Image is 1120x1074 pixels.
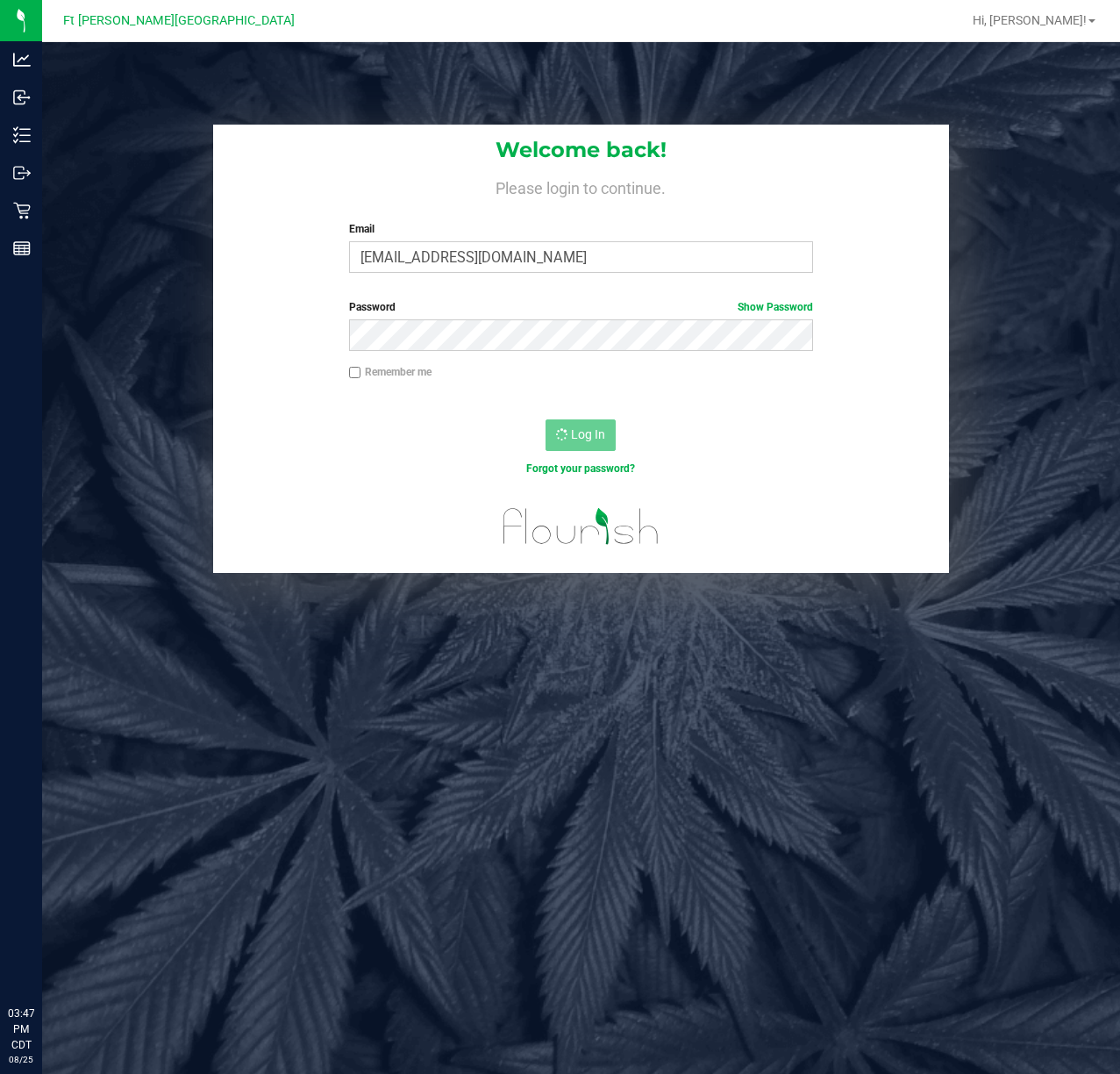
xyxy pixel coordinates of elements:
[8,1006,34,1053] p: 03:47 PM CDT
[13,240,31,257] inline-svg: Reports
[13,51,31,68] inline-svg: Analytics
[738,301,813,313] a: Show Password
[213,175,949,197] h4: Please login to continue.
[571,427,605,441] span: Log In
[349,221,814,237] label: Email
[349,301,396,313] span: Password
[349,364,432,380] label: Remember me
[13,89,31,106] inline-svg: Inbound
[973,13,1087,27] span: Hi, [PERSON_NAME]!
[8,1053,34,1066] p: 08/25
[13,202,31,219] inline-svg: Retail
[349,367,361,379] input: Remember me
[546,419,616,451] button: Log In
[526,462,635,475] a: Forgot your password?
[489,495,674,558] img: flourish_logo.svg
[13,126,31,144] inline-svg: Inventory
[213,139,949,161] h1: Welcome back!
[13,164,31,182] inline-svg: Outbound
[63,13,295,28] span: Ft [PERSON_NAME][GEOGRAPHIC_DATA]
